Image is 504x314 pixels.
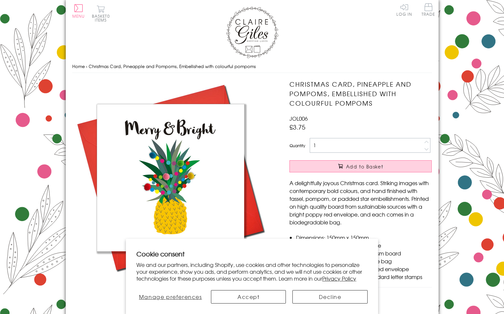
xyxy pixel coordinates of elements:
button: Basket0 items [92,5,110,22]
p: A delightfully joyous Christmas card. Striking images with contemporary bold colours, and hand fi... [289,179,432,226]
a: Log In [396,3,412,16]
li: Dimensions: 150mm x 150mm [296,234,432,241]
label: Quantity [289,143,305,148]
span: Trade [422,3,435,16]
button: Menu [72,4,85,18]
span: JOL006 [289,114,308,122]
button: Add to Basket [289,160,432,172]
span: Add to Basket [346,163,383,170]
button: Decline [292,290,367,304]
button: Manage preferences [136,290,204,304]
span: 0 items [95,13,110,23]
nav: breadcrumbs [72,60,432,73]
button: Accept [211,290,286,304]
span: Manage preferences [139,293,202,301]
a: Trade [422,3,435,17]
span: › [86,63,87,69]
h1: Christmas Card, Pineapple and Pompoms, Embellished with colourful pompoms [289,79,432,108]
span: £3.75 [289,122,305,131]
p: We and our partners, including Shopify, use cookies and other technologies to personalize your ex... [136,261,368,282]
a: Privacy Policy [322,274,356,282]
img: Christmas Card, Pineapple and Pompoms, Embellished with colourful pompoms [72,79,269,276]
span: Christmas Card, Pineapple and Pompoms, Embellished with colourful pompoms [89,63,256,69]
span: Menu [72,13,85,19]
img: Claire Giles Greetings Cards [226,7,278,58]
h2: Cookie consent [136,249,368,258]
a: Home [72,63,85,69]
